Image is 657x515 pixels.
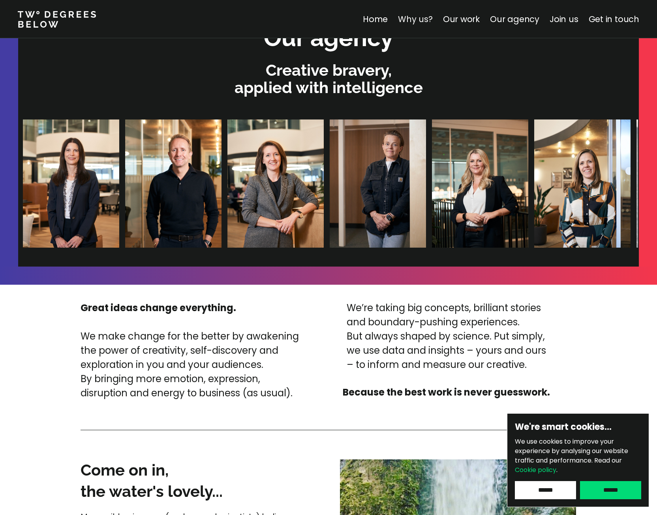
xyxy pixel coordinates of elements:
[22,62,635,96] p: Creative bravery, applied with intelligence
[363,13,388,25] a: Home
[589,13,639,25] a: Get in touch
[519,119,616,248] img: Lizzie
[515,465,556,474] a: Cookie policy
[212,119,309,248] img: Gemma
[515,437,641,475] p: We use cookies to improve your experience by analysing our website traffic and performance.
[515,421,641,433] h6: We're smart cookies…
[515,456,622,474] span: Read our .
[443,13,480,25] a: Our work
[343,386,550,399] strong: Because the best work is never guesswork.
[490,13,539,25] a: Our agency
[347,301,546,372] p: We’re taking big concepts, brilliant stories and boundary-pushing experiences. But always shaped ...
[110,119,206,248] img: James
[398,13,433,25] a: Why us?
[550,13,578,25] a: Join us
[81,329,307,400] p: We make change for the better by awakening the power of creativity, self-discovery and exploratio...
[8,119,104,248] img: Clare
[417,119,513,248] img: Halina
[81,301,236,314] strong: Great ideas change everything.
[315,119,411,248] img: Dani
[81,459,303,502] h3: Come on in, the water's lovely...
